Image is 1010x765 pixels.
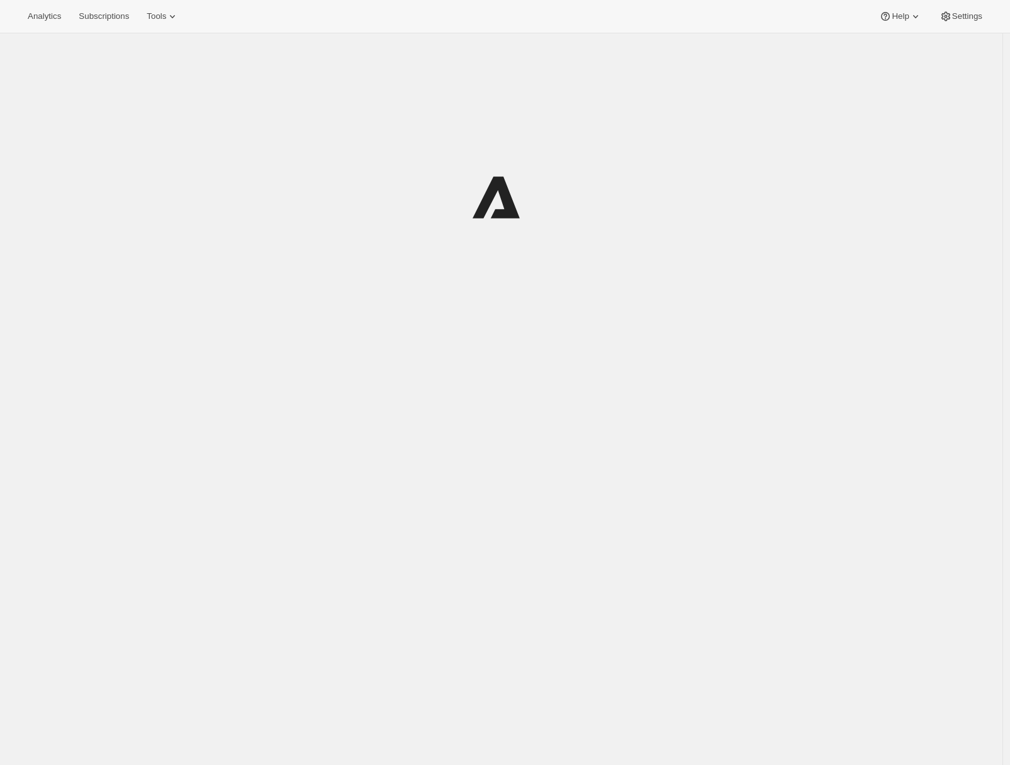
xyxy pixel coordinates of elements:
[20,8,69,25] button: Analytics
[71,8,137,25] button: Subscriptions
[28,11,61,21] span: Analytics
[139,8,186,25] button: Tools
[892,11,909,21] span: Help
[79,11,129,21] span: Subscriptions
[952,11,982,21] span: Settings
[147,11,166,21] span: Tools
[872,8,929,25] button: Help
[932,8,990,25] button: Settings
